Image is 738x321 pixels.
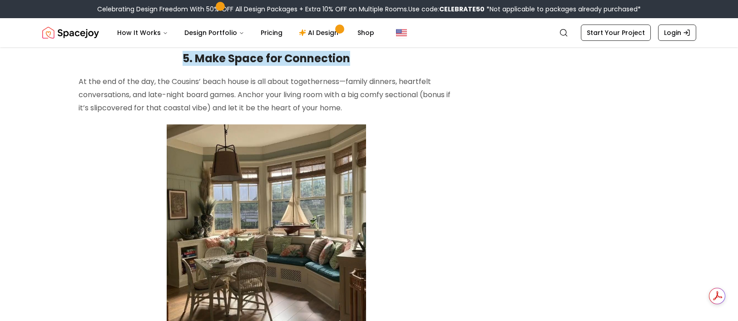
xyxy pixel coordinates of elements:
b: CELEBRATE50 [439,5,485,14]
span: Use code: [408,5,485,14]
nav: Main [110,24,381,42]
a: Shop [350,24,381,42]
nav: Global [42,18,696,47]
div: Celebrating Design Freedom With 50% OFF All Design Packages + Extra 10% OFF on Multiple Rooms. [97,5,641,14]
strong: 5. Make Space for Connection [183,51,350,66]
p: At the end of the day, the Cousins’ beach house is all about togetherness—family dinners, heartfe... [79,75,455,114]
a: Pricing [253,24,290,42]
button: How It Works [110,24,175,42]
span: *Not applicable to packages already purchased* [485,5,641,14]
a: AI Design [292,24,348,42]
button: Design Portfolio [177,24,252,42]
img: Spacejoy Logo [42,24,99,42]
img: United States [396,27,407,38]
a: Login [658,25,696,41]
a: Spacejoy [42,24,99,42]
a: Start Your Project [581,25,651,41]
